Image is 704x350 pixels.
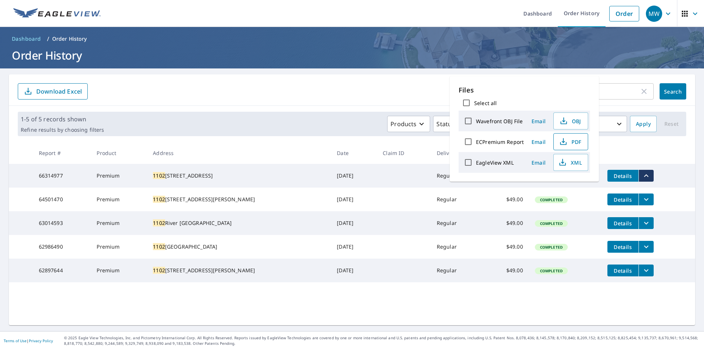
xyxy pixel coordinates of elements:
[331,235,377,259] td: [DATE]
[153,243,165,250] mark: 1102
[91,188,147,211] td: Premium
[607,265,638,276] button: detailsBtn-62897644
[483,211,529,235] td: $49.00
[638,217,654,229] button: filesDropdownBtn-63014593
[436,120,455,128] p: Status
[21,127,104,133] p: Refine results by choosing filters
[553,112,588,129] button: OBJ
[9,48,695,63] h1: Order History
[153,172,325,179] div: [STREET_ADDRESS]
[4,339,53,343] p: |
[630,116,657,132] button: Apply
[33,235,91,259] td: 62986490
[13,8,101,19] img: EV Logo
[9,33,44,45] a: Dashboard
[530,138,547,145] span: Email
[387,116,430,132] button: Products
[530,118,547,125] span: Email
[153,243,325,250] div: [GEOGRAPHIC_DATA]
[331,142,377,164] th: Date
[666,88,680,95] span: Search
[390,120,416,128] p: Products
[331,211,377,235] td: [DATE]
[47,34,49,43] li: /
[607,241,638,253] button: detailsBtn-62986490
[607,170,638,182] button: detailsBtn-66314977
[33,188,91,211] td: 64501470
[612,243,634,250] span: Details
[483,235,529,259] td: $49.00
[18,83,88,100] button: Download Excel
[147,142,331,164] th: Address
[153,196,325,203] div: [STREET_ADDRESS][PERSON_NAME]
[612,220,634,227] span: Details
[612,267,634,274] span: Details
[153,219,325,227] div: River [GEOGRAPHIC_DATA]
[536,197,567,202] span: Completed
[29,338,53,343] a: Privacy Policy
[646,6,662,22] div: MW
[91,164,147,188] td: Premium
[483,188,529,211] td: $49.00
[153,196,165,203] mark: 1102
[153,172,165,179] mark: 1102
[21,115,104,124] p: 1-5 of 5 records shown
[536,245,567,250] span: Completed
[431,188,483,211] td: Regular
[638,170,654,182] button: filesDropdownBtn-66314977
[431,259,483,282] td: Regular
[527,136,550,148] button: Email
[476,159,514,166] label: EagleView XML
[483,259,529,282] td: $49.00
[558,117,582,125] span: OBJ
[91,211,147,235] td: Premium
[91,259,147,282] td: Premium
[33,259,91,282] td: 62897644
[553,154,588,171] button: XML
[476,118,523,125] label: Wavefront OBJ File
[153,219,165,226] mark: 1102
[607,193,638,205] button: detailsBtn-64501470
[431,142,483,164] th: Delivery
[52,35,87,43] p: Order History
[64,335,700,346] p: © 2025 Eagle View Technologies, Inc. and Pictometry International Corp. All Rights Reserved. Repo...
[476,138,524,145] label: ECPremium Report
[660,83,686,100] button: Search
[636,120,651,129] span: Apply
[607,217,638,229] button: detailsBtn-63014593
[553,133,588,150] button: PDF
[153,267,325,274] div: [STREET_ADDRESS][PERSON_NAME]
[536,221,567,226] span: Completed
[9,33,695,45] nav: breadcrumb
[91,235,147,259] td: Premium
[609,6,639,21] a: Order
[431,211,483,235] td: Regular
[331,188,377,211] td: [DATE]
[527,115,550,127] button: Email
[431,164,483,188] td: Regular
[331,164,377,188] td: [DATE]
[4,338,27,343] a: Terms of Use
[558,137,582,146] span: PDF
[433,116,468,132] button: Status
[612,172,634,179] span: Details
[530,159,547,166] span: Email
[558,158,582,167] span: XML
[33,142,91,164] th: Report #
[527,157,550,168] button: Email
[638,241,654,253] button: filesDropdownBtn-62986490
[638,265,654,276] button: filesDropdownBtn-62897644
[612,196,634,203] span: Details
[459,85,590,95] p: Files
[331,259,377,282] td: [DATE]
[12,35,41,43] span: Dashboard
[36,87,82,95] p: Download Excel
[33,211,91,235] td: 63014593
[91,142,147,164] th: Product
[33,164,91,188] td: 66314977
[377,142,431,164] th: Claim ID
[431,235,483,259] td: Regular
[153,267,165,274] mark: 1102
[638,193,654,205] button: filesDropdownBtn-64501470
[474,100,497,107] label: Select all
